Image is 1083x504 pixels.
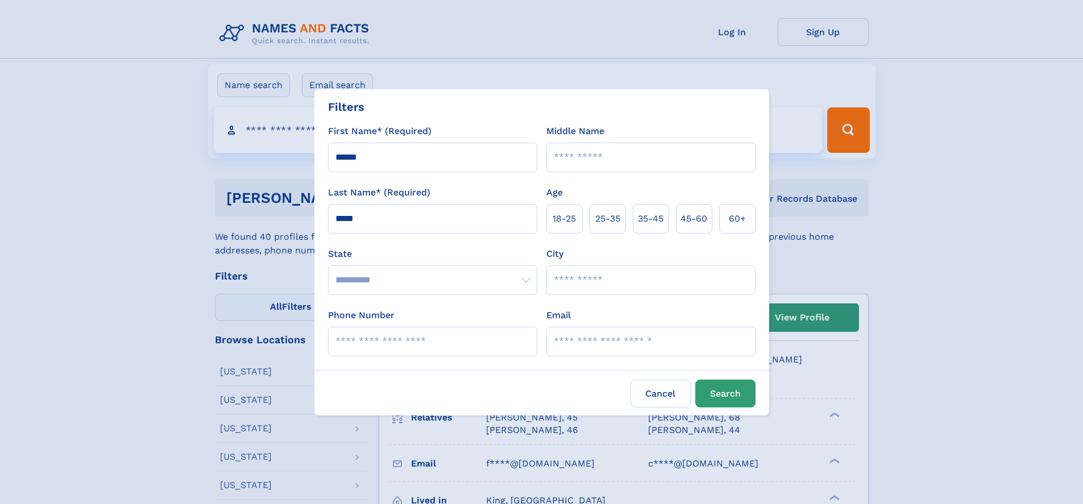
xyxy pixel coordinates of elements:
label: Cancel [630,380,691,407]
span: 60+ [729,212,746,226]
label: Phone Number [328,309,395,322]
label: Age [546,186,563,199]
label: Email [546,309,571,322]
div: Filters [328,98,364,115]
span: 18‑25 [553,212,576,226]
label: City [546,247,563,261]
label: State [328,247,537,261]
label: Middle Name [546,124,604,138]
button: Search [695,380,756,407]
span: 45‑60 [680,212,707,226]
label: Last Name* (Required) [328,186,430,199]
span: 25‑35 [595,212,620,226]
label: First Name* (Required) [328,124,431,138]
span: 35‑45 [638,212,663,226]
